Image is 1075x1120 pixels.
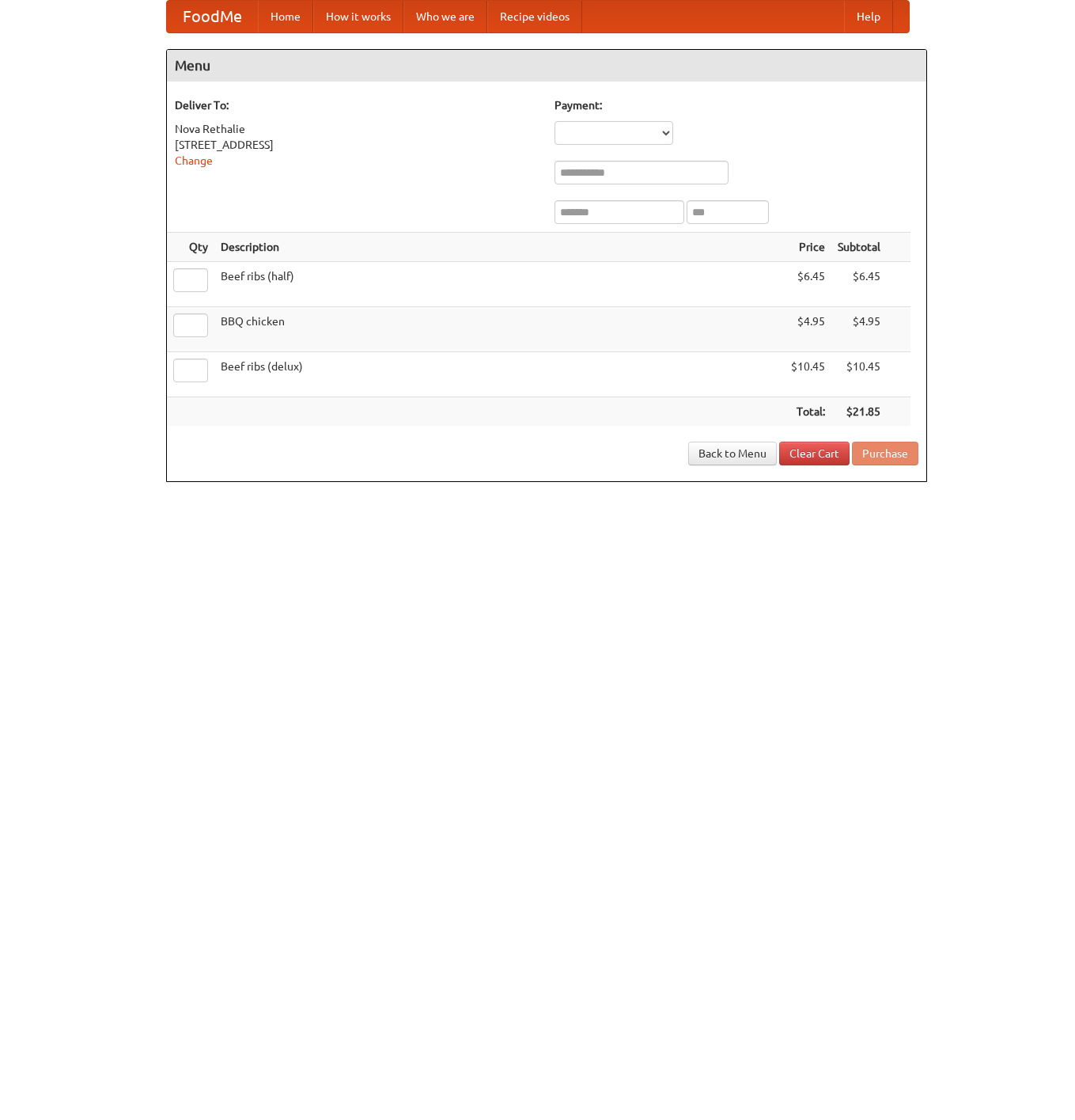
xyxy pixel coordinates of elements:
[167,233,214,262] th: Qty
[688,442,777,465] a: Back to Menu
[785,262,831,307] td: $6.45
[785,307,831,352] td: $4.95
[831,262,887,307] td: $6.45
[785,352,831,397] td: $10.45
[175,154,213,167] a: Change
[167,50,926,82] h4: Menu
[214,307,785,352] td: BBQ chicken
[214,262,785,307] td: Beef ribs (half)
[779,442,850,465] a: Clear Cart
[555,97,918,113] h5: Payment:
[214,233,785,262] th: Description
[214,352,785,397] td: Beef ribs (delux)
[831,233,887,262] th: Subtotal
[167,1,258,32] a: FoodMe
[785,233,831,262] th: Price
[831,352,887,397] td: $10.45
[831,307,887,352] td: $4.95
[313,1,403,32] a: How it works
[175,121,539,137] div: Nova Rethalie
[487,1,582,32] a: Recipe videos
[175,97,539,113] h5: Deliver To:
[852,442,918,465] button: Purchase
[175,137,539,153] div: [STREET_ADDRESS]
[844,1,893,32] a: Help
[258,1,313,32] a: Home
[403,1,487,32] a: Who we are
[785,397,831,427] th: Total:
[831,397,887,427] th: $21.85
